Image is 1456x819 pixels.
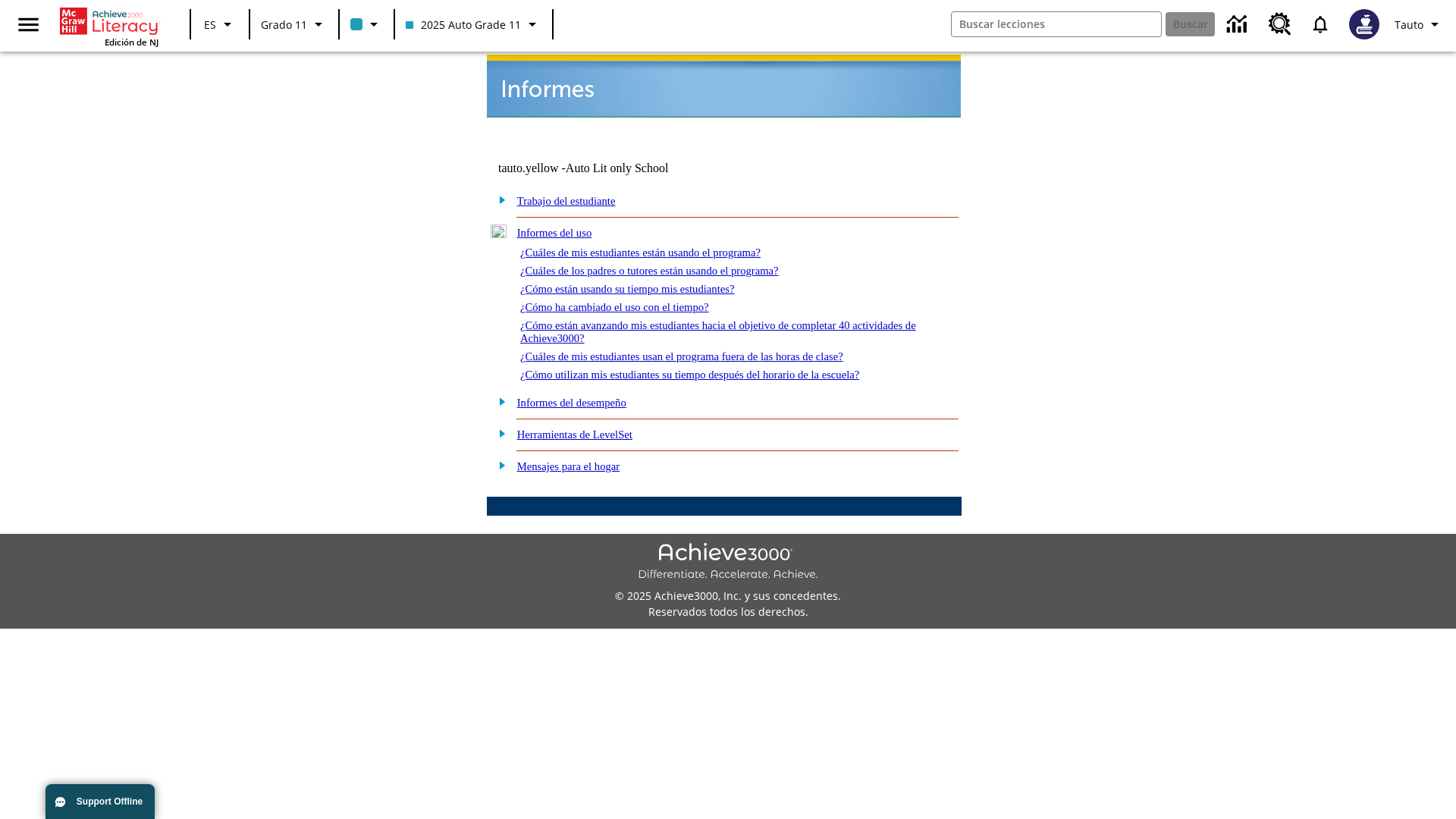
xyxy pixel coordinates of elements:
[491,458,507,472] img: plus.gif
[406,17,521,33] span: 2025 Auto Grade 11
[45,784,155,819] button: Support Offline
[1260,4,1301,45] a: Centro de recursos, Se abrirá en una pestaña nueva.
[517,460,620,472] a: Mensajes para el hogar
[566,162,669,174] nobr: Auto Lit only School
[196,11,244,38] button: Lenguaje: ES, Selecciona un idioma
[520,265,779,277] a: ¿Cuáles de los padres o tutores están usando el programa?
[261,17,307,33] span: Grado 11
[344,11,389,38] button: El color de la clase es azul claro. Cambiar el color de la clase.
[400,11,548,38] button: Clase: 2025 Auto Grade 11, Selecciona una clase
[491,193,507,206] img: plus.gif
[520,246,761,259] a: ¿Cuáles de mis estudiantes están usando el programa?
[517,428,632,441] a: Herramientas de LevelSet
[491,224,507,238] img: minus.gif
[491,394,507,408] img: plus.gif
[487,55,961,118] img: header
[1301,5,1340,44] a: Notificaciones
[77,796,143,807] span: Support Offline
[1340,5,1389,44] button: Escoja un nuevo avatar
[1389,11,1450,38] button: Perfil/Configuración
[520,283,735,295] a: ¿Cómo están usando su tiempo mis estudiantes?
[517,227,592,239] a: Informes del uso
[1395,17,1423,33] span: Tauto
[517,195,616,207] a: Trabajo del estudiante
[517,397,626,409] a: Informes del desempeño
[255,11,334,38] button: Grado: Grado 11, Elige un grado
[204,17,216,33] span: ES
[638,543,818,582] img: Achieve3000 Differentiate Accelerate Achieve
[60,5,158,48] div: Portada
[498,162,777,175] td: tauto.yellow -
[1349,9,1379,39] img: Avatar
[491,426,507,440] img: plus.gif
[520,350,843,362] a: ¿Cuáles de mis estudiantes usan el programa fuera de las horas de clase?
[952,12,1161,36] input: Buscar campo
[105,36,158,48] span: Edición de NJ
[6,2,51,47] button: Abrir el menú lateral
[520,301,709,313] a: ¿Cómo ha cambiado el uso con el tiempo?
[520,319,916,344] a: ¿Cómo están avanzando mis estudiantes hacia el objetivo de completar 40 actividades de Achieve3000?
[1218,4,1260,45] a: Centro de información
[520,369,859,381] a: ¿Cómo utilizan mis estudiantes su tiempo después del horario de la escuela?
